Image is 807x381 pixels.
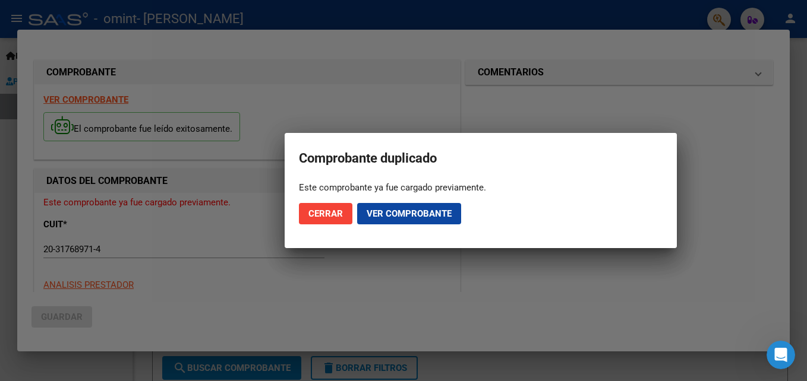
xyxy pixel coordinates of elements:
[299,182,663,193] div: Este comprobante ya fue cargado previamente.
[357,203,461,224] button: Ver comprobante
[767,341,795,369] iframe: Intercom live chat
[299,203,352,224] button: Cerrar
[299,147,663,170] h2: Comprobante duplicado
[308,208,343,219] span: Cerrar
[367,208,452,219] span: Ver comprobante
